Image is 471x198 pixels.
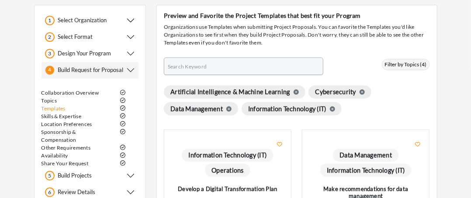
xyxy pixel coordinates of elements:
div: 5 [45,171,55,181]
div: 3 [45,49,55,58]
button: 5 Build Projects [45,171,135,181]
span: Search Keyword [168,58,312,75]
h5: Develop a Digital Transformation Plan [173,186,282,193]
button: 2 Select Format [45,32,135,42]
div: 2 [45,32,55,42]
h5: Review Details [55,189,96,196]
a: Skills & Expertise [42,113,82,119]
h5: Select Organization [55,17,107,24]
span: Information Technology (IT) [242,102,342,116]
a: Share Your Request [42,160,89,167]
button: Filter by Topics (4) [382,59,430,70]
a: Other Requirements [42,144,91,151]
a: Templates [42,105,66,112]
div: 1 [45,16,55,25]
a: Topics [42,97,57,104]
button: 1 Select Organization [45,16,135,25]
span: Data Management [164,102,239,116]
span: Information Technology (IT) [320,164,412,177]
h5: Build Request for Proposal [55,67,124,74]
span: Artificial Intelligence & Machine Learning [164,85,305,99]
div: 4 [45,65,55,75]
a: Availability [42,152,68,159]
h5: Build Projects [55,172,92,179]
span: Cybersecurity [308,85,371,99]
button: 3 Design Your Program [45,49,135,58]
a: Location Preferences [42,121,92,127]
a: Collaboration Overview [42,89,99,96]
p: Organizations use Templates when submitting Project Proposals. You can favorite the Templates you... [164,23,430,47]
span: Data Management [333,149,399,162]
h5: Design Your Program [55,50,111,57]
div: 6 [45,188,55,197]
a: Sponsorship & Compensation [42,129,76,143]
button: 4 Build Request for Proposal [45,65,135,75]
h5: Select Format [55,34,93,41]
span: Information Technology (IT) [182,149,274,162]
h4: Preview and Favorite the Project Templates that best fit your Program [164,12,430,20]
span: Operations [205,164,250,177]
button: 6 Review Details [45,188,135,197]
